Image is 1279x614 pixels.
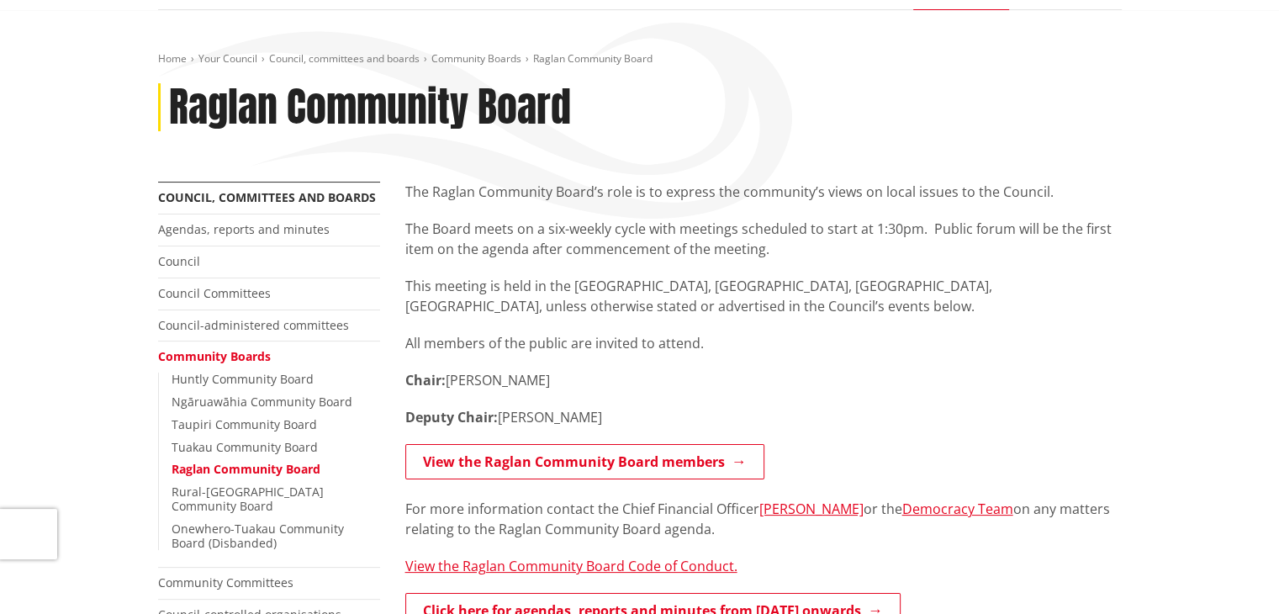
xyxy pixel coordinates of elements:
p: The Board meets on a six-weekly cycle with meetings scheduled to start at 1:30pm. Public forum wi... [405,219,1122,259]
nav: breadcrumb [158,52,1122,66]
a: View the Raglan Community Board Code of Conduct. [405,557,737,575]
a: Council-administered committees [158,317,349,333]
a: Raglan Community Board [172,461,320,477]
h1: Raglan Community Board [169,83,571,132]
p: All members of the public are invited to attend. [405,333,1122,353]
span: Raglan Community Board [533,51,653,66]
iframe: Messenger Launcher [1202,543,1262,604]
a: Council, committees and boards [158,189,376,205]
a: Community Boards [431,51,521,66]
a: Community Boards [158,348,271,364]
a: Taupiri Community Board [172,416,317,432]
a: Huntly Community Board [172,371,314,387]
a: Home [158,51,187,66]
p: This meeting is held in the [GEOGRAPHIC_DATA], [GEOGRAPHIC_DATA], [GEOGRAPHIC_DATA], [GEOGRAPHIC_... [405,276,1122,316]
strong: Deputy Chair: [405,408,498,426]
a: Tuakau Community Board [172,439,318,455]
a: Onewhero-Tuakau Community Board (Disbanded) [172,521,344,551]
a: Your Council [198,51,257,66]
a: View the Raglan Community Board members [405,444,764,479]
a: Council Committees [158,285,271,301]
p: The Raglan Community Board’s role is to express the community’s views on local issues to the Coun... [405,182,1122,202]
p: [PERSON_NAME] [405,370,1122,390]
a: Council, committees and boards [269,51,420,66]
a: Ngāruawāhia Community Board [172,394,352,410]
strong: Chair: [405,371,446,389]
a: Council [158,253,200,269]
a: Agendas, reports and minutes [158,221,330,237]
a: Rural-[GEOGRAPHIC_DATA] Community Board [172,484,324,514]
a: [PERSON_NAME] [759,500,864,518]
p: [PERSON_NAME] [405,407,1122,427]
a: Democracy Team [902,500,1013,518]
p: For more information contact the Chief Financial Officer or the on any matters relating to the Ra... [405,499,1122,539]
a: Community Committees [158,574,293,590]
